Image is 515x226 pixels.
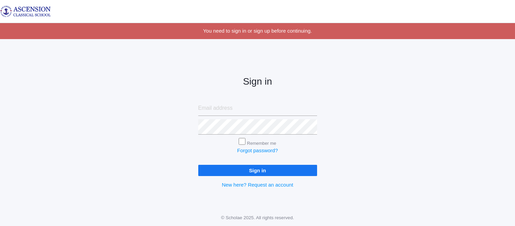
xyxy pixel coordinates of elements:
input: Email address [198,101,317,116]
a: New here? Request an account [222,182,293,188]
a: Forgot password? [237,147,278,153]
input: Sign in [198,165,317,176]
h2: Sign in [198,76,317,87]
label: Remember me [247,141,276,146]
